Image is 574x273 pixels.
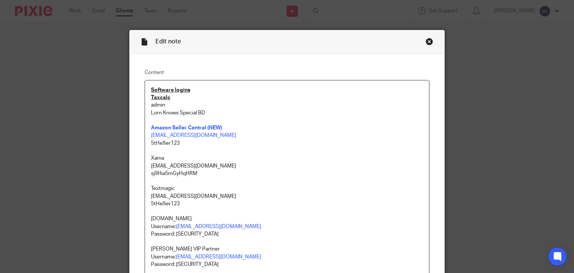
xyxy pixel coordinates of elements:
p: 5tHe!!ier123 [151,139,423,147]
p: Lorn Knows Special BD [151,109,423,132]
p: 5tHe!!ier123 [151,200,423,208]
p: [EMAIL_ADDRESS][DOMAIN_NAME] [151,162,423,170]
p: [DOMAIN_NAME] [151,215,423,223]
div: Close this dialog window [426,38,433,45]
p: Xama [151,154,423,162]
p: sj9Hia5mGyHqHRM [151,170,423,177]
span: Edit note [155,39,181,45]
p: Password: [SECURITY_DATA] [151,261,423,268]
p: Username: [151,223,423,230]
a: [EMAIL_ADDRESS][DOMAIN_NAME] [176,254,261,260]
a: Amazon Seller Central (NEW) [151,125,222,131]
p: [EMAIL_ADDRESS][DOMAIN_NAME] [151,193,423,200]
a: [EMAIL_ADDRESS][DOMAIN_NAME] [151,133,236,138]
a: [EMAIL_ADDRESS][DOMAIN_NAME] [176,224,261,229]
p: [PERSON_NAME] VIP Partner [151,245,423,253]
p: Username: [151,253,423,261]
label: Content [145,69,430,76]
p: Password: [SECURITY_DATA] [151,230,423,238]
u: Software logins Taxcalc [151,88,190,100]
p: Textmagic [151,185,423,192]
p: admin [151,101,423,109]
